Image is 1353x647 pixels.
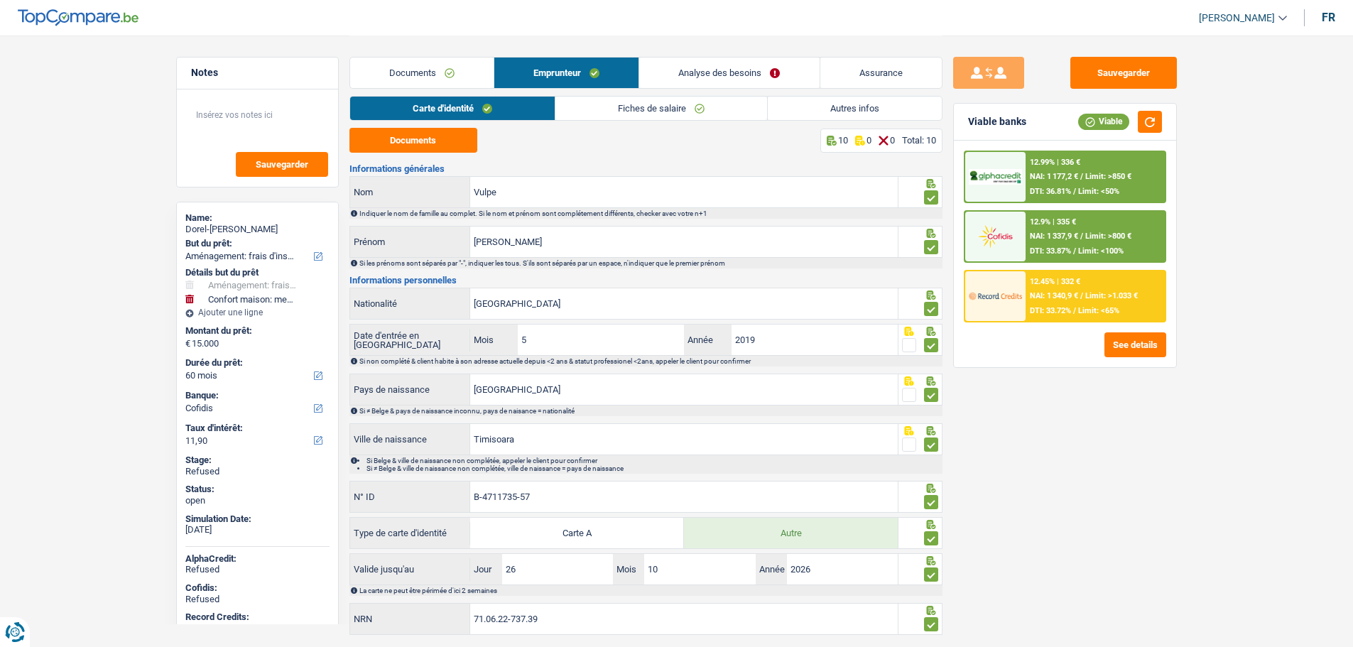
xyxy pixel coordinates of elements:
span: NAI: 1 177,2 € [1029,172,1077,181]
img: TopCompare Logo [18,9,138,26]
input: Belgique [470,374,898,405]
span: Limit: <65% [1077,306,1119,315]
label: N° ID [350,482,471,512]
span: NAI: 1 340,9 € [1029,291,1077,300]
span: Sauvegarder [256,160,308,169]
label: Nationalité [350,288,471,319]
label: Nom [350,177,471,207]
p: 10 [838,135,848,146]
div: Name: [185,212,330,224]
label: Année [684,325,731,355]
p: 0 [866,135,871,146]
input: AAAA [732,325,898,355]
label: Type de carte d'identité [350,522,471,545]
label: Date d'entrée en [GEOGRAPHIC_DATA] [350,329,471,352]
input: JJ [502,554,613,585]
label: Prénom [350,227,471,257]
div: Ajouter une ligne [185,308,330,317]
span: Limit: <50% [1077,187,1119,196]
span: DTI: 36.81% [1029,187,1070,196]
img: Record Credits [969,283,1021,309]
div: Refused [185,564,330,575]
label: Pays de naissance [350,374,471,405]
div: Record Credits: [185,611,330,623]
span: / [1080,232,1082,241]
label: Banque: [185,390,327,401]
label: Montant du prêt: [185,325,327,337]
img: Cofidis [969,223,1021,249]
div: Si les prénoms sont séparés par "-", indiquer les tous. S'ils sont séparés par un espace, n'indiq... [359,259,941,267]
span: € [185,338,190,349]
div: Stage: [185,455,330,466]
div: Refused [185,466,330,477]
label: NRN [350,604,471,634]
a: Emprunteur [494,58,639,88]
input: MM [644,554,755,585]
label: Ville de naissance [350,424,471,455]
button: Sauvegarder [1070,57,1177,89]
span: / [1080,172,1082,181]
a: Fiches de salaire [555,97,767,120]
label: Mois [470,325,517,355]
div: Refused [185,623,330,634]
span: / [1072,246,1075,256]
div: Si non complété & client habite à son adresse actuelle depuis <2 ans & statut professionel <2ans,... [359,357,941,365]
label: Valide jusqu'au [350,558,471,581]
span: / [1080,291,1082,300]
input: Belgique [470,288,898,319]
span: Limit: <100% [1077,246,1123,256]
img: AlphaCredit [969,169,1021,185]
span: DTI: 33.72% [1029,306,1070,315]
label: But du prêt: [185,238,327,249]
h5: Notes [191,67,324,79]
div: Viable banks [968,116,1026,128]
span: DTI: 33.87% [1029,246,1070,256]
li: Si Belge & ville de naissance non complétée, appeler le client pour confirmer [366,457,941,464]
button: Sauvegarder [236,152,328,177]
div: Simulation Date: [185,513,330,525]
div: Dorel-[PERSON_NAME] [185,224,330,235]
h3: Informations générales [349,164,942,173]
div: AlphaCredit: [185,553,330,565]
a: [PERSON_NAME] [1188,6,1287,30]
input: AAAA [787,554,898,585]
span: Limit: >1.033 € [1085,291,1137,300]
h3: Informations personnelles [349,276,942,285]
input: MM [518,325,685,355]
a: Analyse des besoins [639,58,819,88]
a: Carte d'identité [350,97,555,120]
div: Refused [185,594,330,605]
span: Limit: >800 € [1085,232,1131,241]
div: Indiquer le nom de famille au complet. Si le nom et prénom sont complétement différents, checker ... [359,210,941,217]
a: Documents [350,58,494,88]
div: 12.45% | 332 € [1029,277,1080,286]
label: Taux d'intérêt: [185,423,327,434]
input: 12.12.12-123.12 [470,604,898,634]
a: Autres infos [768,97,942,120]
div: Détails but du prêt [185,267,330,278]
div: Viable [1078,114,1129,129]
div: open [185,495,330,506]
li: Si ≠ Belge & ville de naissance non complétée, ville de naissance = pays de naissance [366,464,941,472]
label: Carte A [470,518,684,548]
input: B-1234567-89 [470,482,898,512]
div: [DATE] [185,524,330,535]
label: Mois [613,554,644,585]
button: See details [1104,332,1166,357]
a: Assurance [820,58,942,88]
span: / [1072,306,1075,315]
label: Durée du prêt: [185,357,327,369]
label: Autre [684,518,898,548]
div: fr [1322,11,1335,24]
div: La carte ne peut être périmée d'ici 2 semaines [359,587,941,594]
button: Documents [349,128,477,153]
span: [PERSON_NAME] [1199,12,1275,24]
div: Status: [185,484,330,495]
div: Total: 10 [902,135,936,146]
div: Si ≠ Belge & pays de naissance inconnu, pays de naisance = nationalité [359,407,941,415]
label: Jour [470,554,501,585]
div: 12.99% | 336 € [1029,158,1080,167]
p: 0 [890,135,895,146]
div: Cofidis: [185,582,330,594]
span: NAI: 1 337,9 € [1029,232,1077,241]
